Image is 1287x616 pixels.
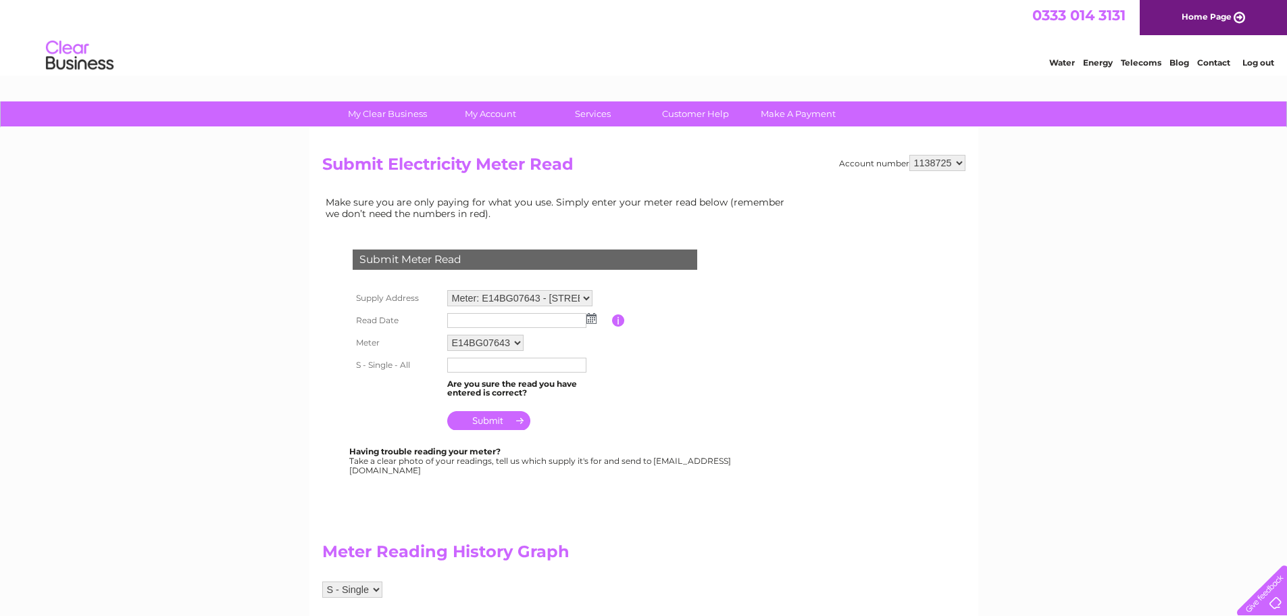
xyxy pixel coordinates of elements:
b: Having trouble reading your meter? [349,446,501,456]
div: Clear Business is a trading name of Verastar Limited (registered in [GEOGRAPHIC_DATA] No. 3667643... [325,7,963,66]
div: Submit Meter Read [353,250,697,270]
a: Log out [1242,57,1274,68]
a: Make A Payment [742,101,854,126]
a: Customer Help [640,101,751,126]
a: Blog [1169,57,1189,68]
div: Take a clear photo of your readings, tell us which supply it's for and send to [EMAIL_ADDRESS][DO... [349,447,733,475]
th: Supply Address [349,287,444,310]
a: My Account [434,101,546,126]
th: Meter [349,331,444,354]
img: logo.png [45,35,114,76]
th: S - Single - All [349,354,444,376]
input: Information [612,314,625,327]
a: My Clear Business [332,101,443,126]
a: 0333 014 3131 [1032,7,1126,24]
a: Water [1049,57,1075,68]
a: Services [537,101,649,126]
th: Read Date [349,310,444,331]
input: Submit [447,411,530,430]
h2: Meter Reading History Graph [322,542,795,568]
a: Energy [1083,57,1113,68]
img: ... [586,313,597,324]
td: Are you sure the read you have entered is correct? [444,376,612,402]
div: Account number [839,155,965,171]
td: Make sure you are only paying for what you use. Simply enter your meter read below (remember we d... [322,193,795,222]
h2: Submit Electricity Meter Read [322,155,965,181]
a: Contact [1197,57,1230,68]
a: Telecoms [1121,57,1161,68]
